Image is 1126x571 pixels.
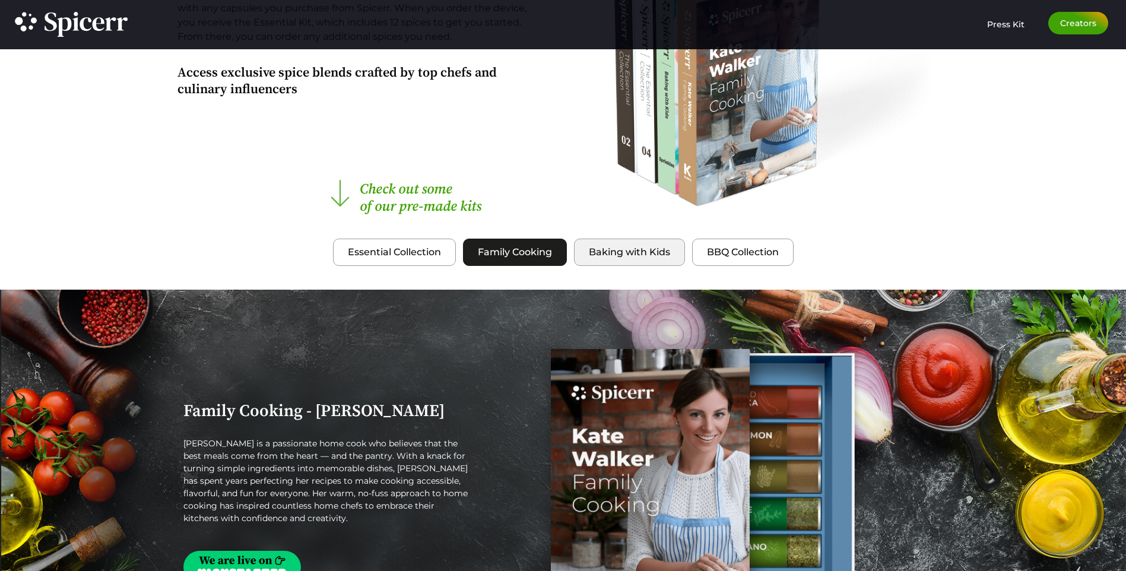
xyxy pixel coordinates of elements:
[987,19,1024,30] span: Press Kit
[987,12,1024,30] a: Press Kit
[183,403,471,420] h2: Family Cooking - [PERSON_NAME]
[589,245,670,259] span: Baking with Kids
[1048,12,1108,34] a: Creators
[348,245,441,259] span: Essential Collection
[707,245,779,259] span: BBQ Collection
[177,65,545,99] h2: Access exclusive spice blends crafted by top chefs and culinary influencers
[478,245,552,259] span: Family Cooking
[360,181,493,215] h2: Check out some of our pre-made kits
[1060,19,1096,27] span: Creators
[183,437,471,525] p: [PERSON_NAME] is a passionate home cook who believes that the best meals come from the heart — an...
